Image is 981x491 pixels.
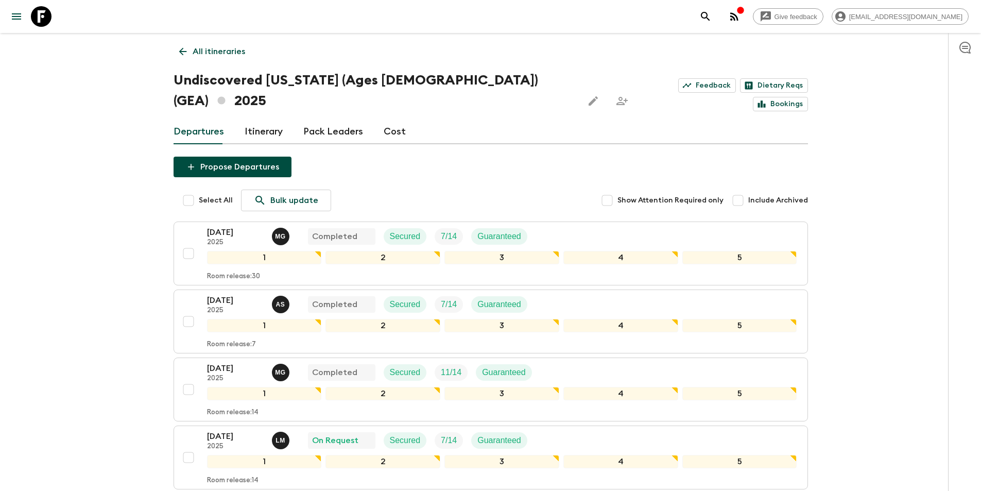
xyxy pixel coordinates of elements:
[174,120,224,144] a: Departures
[207,226,264,239] p: [DATE]
[207,294,264,307] p: [DATE]
[272,299,291,307] span: Ana Sikharulidze
[444,319,559,332] div: 3
[441,230,457,243] p: 7 / 14
[303,120,363,144] a: Pack Leaders
[390,434,421,447] p: Secured
[272,367,291,375] span: Mariam Gabichvadze
[435,296,463,313] div: Trip Fill
[617,195,724,206] span: Show Attention Required only
[678,78,736,93] a: Feedback
[272,231,291,239] span: Mariam Gabichvadze
[769,13,823,21] span: Give feedback
[384,228,427,245] div: Secured
[207,455,322,468] div: 1
[174,157,291,177] button: Propose Departures
[384,364,427,381] div: Secured
[682,319,797,332] div: 5
[435,364,468,381] div: Trip Fill
[482,366,526,379] p: Guaranteed
[435,432,463,449] div: Trip Fill
[174,290,808,353] button: [DATE]2025Ana SikharulidzeCompletedSecuredTrip FillGuaranteed12345Room release:7
[384,296,427,313] div: Secured
[563,455,678,468] div: 4
[563,319,678,332] div: 4
[384,120,406,144] a: Cost
[207,443,264,451] p: 2025
[695,6,716,27] button: search adventures
[390,298,421,311] p: Secured
[444,387,559,400] div: 3
[612,91,632,111] span: Share this itinerary
[390,230,421,243] p: Secured
[199,195,233,206] span: Select All
[207,375,264,383] p: 2025
[325,319,440,332] div: 2
[477,230,521,243] p: Guaranteed
[193,45,245,58] p: All itineraries
[325,387,440,400] div: 2
[207,430,264,443] p: [DATE]
[477,298,521,311] p: Guaranteed
[207,273,260,281] p: Room release: 30
[174,70,575,111] h1: Undiscovered [US_STATE] (Ages [DEMOGRAPHIC_DATA]) (GEA) 2025
[740,78,808,93] a: Dietary Reqs
[583,91,604,111] button: Edit this itinerary
[748,195,808,206] span: Include Archived
[207,341,256,349] p: Room release: 7
[753,97,808,111] a: Bookings
[312,366,357,379] p: Completed
[245,120,283,144] a: Itinerary
[312,298,357,311] p: Completed
[207,319,322,332] div: 1
[682,387,797,400] div: 5
[174,426,808,489] button: [DATE]2025Luka MamniashviliOn RequestSecuredTrip FillGuaranteed12345Room release:14
[272,432,291,449] button: LM
[832,8,969,25] div: [EMAIL_ADDRESS][DOMAIN_NAME]
[441,434,457,447] p: 7 / 14
[270,194,318,207] p: Bulk update
[272,435,291,443] span: Luka Mamniashvili
[563,387,678,400] div: 4
[444,251,559,264] div: 3
[682,251,797,264] div: 5
[207,307,264,315] p: 2025
[325,251,440,264] div: 2
[682,455,797,468] div: 5
[6,6,27,27] button: menu
[844,13,968,21] span: [EMAIL_ADDRESS][DOMAIN_NAME]
[312,434,358,447] p: On Request
[384,432,427,449] div: Secured
[312,230,357,243] p: Completed
[441,366,461,379] p: 11 / 14
[563,251,678,264] div: 4
[174,358,808,421] button: [DATE]2025Mariam GabichvadzeCompletedSecuredTrip FillGuaranteed12345Room release:14
[174,41,251,62] a: All itineraries
[174,222,808,285] button: [DATE]2025Mariam GabichvadzeCompletedSecuredTrip FillGuaranteed12345Room release:30
[207,362,264,375] p: [DATE]
[390,366,421,379] p: Secured
[435,228,463,245] div: Trip Fill
[207,477,259,485] p: Room release: 14
[207,239,264,247] p: 2025
[753,8,823,25] a: Give feedback
[207,251,322,264] div: 1
[325,455,440,468] div: 2
[441,298,457,311] p: 7 / 14
[207,409,259,417] p: Room release: 14
[207,387,322,400] div: 1
[241,190,331,211] a: Bulk update
[276,436,285,445] p: L M
[477,434,521,447] p: Guaranteed
[444,455,559,468] div: 3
